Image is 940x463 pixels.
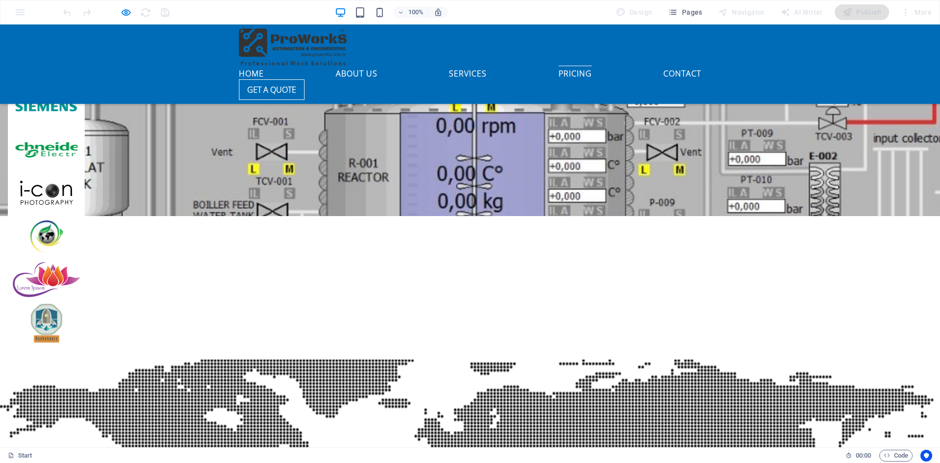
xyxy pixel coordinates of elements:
a: Get a quote [239,55,305,75]
h6: Session time [846,450,871,462]
a: Click to cancel selection. Double-click to open Pages [8,450,32,462]
h6: 100% [408,6,424,18]
a: Contact [663,41,701,53]
a: About us [336,41,377,53]
div: Design (Ctrl+Alt+Y) [612,4,657,20]
button: Pages [664,4,706,20]
span: : [863,452,864,459]
span: 00 00 [856,450,871,462]
a: Pricing [559,41,592,53]
a: Services [449,41,487,53]
span: Pages [668,7,702,17]
button: 100% [394,6,428,18]
span: Code [884,450,908,462]
a: Home [239,41,264,53]
button: Usercentrics [920,450,932,462]
button: Code [879,450,913,462]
